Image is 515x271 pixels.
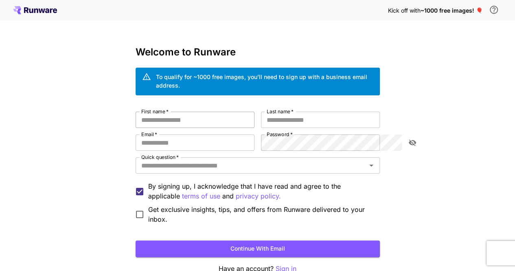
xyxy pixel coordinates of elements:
p: By signing up, I acknowledge that I have read and agree to the applicable and [148,181,373,201]
label: Email [141,131,157,138]
button: toggle password visibility [405,135,420,150]
button: Open [366,160,377,171]
label: Password [267,131,293,138]
button: By signing up, I acknowledge that I have read and agree to the applicable and privacy policy. [182,191,220,201]
p: privacy policy. [236,191,281,201]
button: Continue with email [136,240,380,257]
label: First name [141,108,169,115]
p: terms of use [182,191,220,201]
span: ~1000 free images! 🎈 [420,7,482,14]
h3: Welcome to Runware [136,46,380,58]
button: By signing up, I acknowledge that I have read and agree to the applicable terms of use and [236,191,281,201]
label: Last name [267,108,294,115]
button: In order to qualify for free credit, you need to sign up with a business email address and click ... [486,2,502,18]
label: Quick question [141,154,179,161]
div: To qualify for ~1000 free images, you’ll need to sign up with a business email address. [156,73,373,90]
span: Kick off with [388,7,420,14]
span: Get exclusive insights, tips, and offers from Runware delivered to your inbox. [148,205,373,224]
